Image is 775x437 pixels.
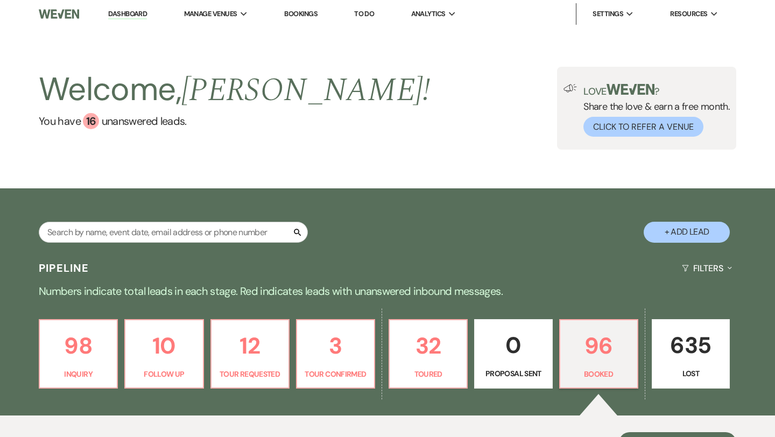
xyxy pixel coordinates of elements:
p: Follow Up [132,368,196,380]
p: 3 [304,328,368,364]
p: Inquiry [46,368,110,380]
p: 12 [218,328,282,364]
a: 0Proposal Sent [474,319,552,389]
span: Manage Venues [184,9,237,19]
img: loud-speaker-illustration.svg [563,84,577,93]
span: Resources [670,9,707,19]
button: + Add Lead [644,222,730,243]
a: To Do [354,9,374,18]
a: Dashboard [108,9,147,19]
span: [PERSON_NAME] ! [181,66,430,115]
span: Analytics [411,9,446,19]
a: 98Inquiry [39,319,118,389]
p: Love ? [583,84,730,96]
p: Lost [659,368,723,379]
button: Filters [678,254,736,283]
h2: Welcome, [39,67,430,113]
p: 10 [132,328,196,364]
p: 635 [659,327,723,363]
a: 12Tour Requested [210,319,290,389]
img: Weven Logo [39,3,79,25]
p: 96 [567,328,631,364]
p: 0 [481,327,545,363]
a: Bookings [284,9,318,18]
a: 635Lost [652,319,730,389]
div: Share the love & earn a free month. [577,84,730,137]
a: 3Tour Confirmed [296,319,375,389]
a: 96Booked [559,319,638,389]
span: Settings [593,9,623,19]
h3: Pipeline [39,260,89,276]
p: 32 [396,328,460,364]
p: Booked [567,368,631,380]
div: 16 [83,113,99,129]
p: 98 [46,328,110,364]
input: Search by name, event date, email address or phone number [39,222,308,243]
p: Toured [396,368,460,380]
p: Tour Requested [218,368,282,380]
a: 32Toured [389,319,468,389]
button: Click to Refer a Venue [583,117,703,137]
p: Tour Confirmed [304,368,368,380]
a: 10Follow Up [124,319,203,389]
p: Proposal Sent [481,368,545,379]
a: You have 16 unanswered leads. [39,113,430,129]
img: weven-logo-green.svg [607,84,654,95]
